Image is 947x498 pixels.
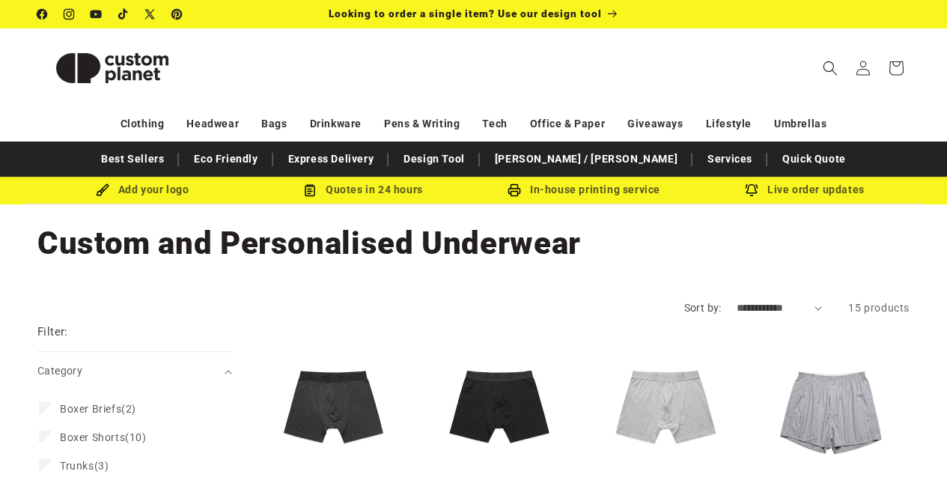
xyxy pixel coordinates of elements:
a: Giveaways [627,111,683,137]
a: Lifestyle [706,111,752,137]
a: Custom Planet [32,28,193,107]
a: Drinkware [310,111,362,137]
span: Looking to order a single item? Use our design tool [329,7,602,19]
a: Tech [482,111,507,137]
div: In-house printing service [474,180,695,199]
span: (2) [60,402,136,416]
label: Sort by: [684,302,722,314]
summary: Category (0 selected) [37,352,232,390]
a: Eco Friendly [186,146,265,172]
img: In-house printing [508,183,521,197]
span: Trunks [60,460,94,472]
h2: Filter: [37,324,68,341]
a: Umbrellas [774,111,826,137]
div: Quotes in 24 hours [253,180,474,199]
span: (3) [60,459,109,473]
span: (10) [60,431,147,444]
img: Order Updates Icon [303,183,317,197]
h1: Custom and Personalised Underwear [37,223,910,264]
a: Express Delivery [281,146,382,172]
a: Bags [261,111,287,137]
summary: Search [814,52,847,85]
a: [PERSON_NAME] / [PERSON_NAME] [487,146,685,172]
div: Add your logo [32,180,253,199]
span: Boxer Briefs [60,403,121,415]
img: Brush Icon [96,183,109,197]
a: Headwear [186,111,239,137]
a: Services [700,146,760,172]
span: Category [37,365,82,377]
img: Order updates [745,183,758,197]
img: Custom Planet [37,34,187,102]
div: Live order updates [695,180,916,199]
a: Clothing [121,111,165,137]
a: Pens & Writing [384,111,460,137]
span: 15 products [848,302,910,314]
a: Office & Paper [530,111,605,137]
a: Design Tool [396,146,472,172]
a: Best Sellers [94,146,171,172]
span: Boxer Shorts [60,431,125,443]
a: Quick Quote [775,146,853,172]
